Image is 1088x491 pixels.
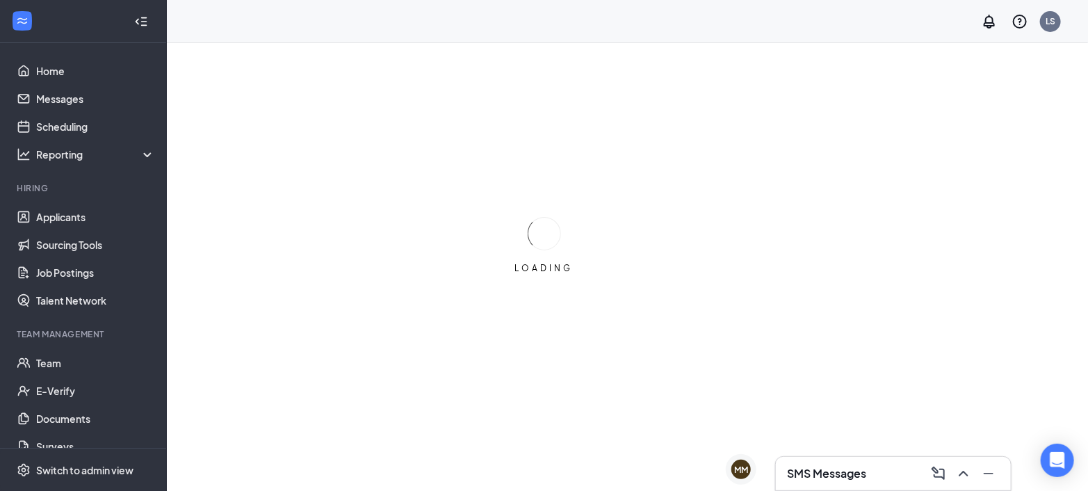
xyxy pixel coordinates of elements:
a: Talent Network [36,287,155,314]
a: Messages [36,85,155,113]
a: Job Postings [36,259,155,287]
svg: WorkstreamLogo [15,14,29,28]
a: Applicants [36,203,155,231]
button: ComposeMessage [927,462,950,485]
button: ChevronUp [952,462,975,485]
svg: Collapse [134,15,148,29]
a: E-Verify [36,377,155,405]
div: Reporting [36,147,156,161]
div: LOADING [510,262,579,274]
h3: SMS Messages [787,466,866,481]
svg: Settings [17,463,31,477]
a: Home [36,57,155,85]
div: LS [1046,15,1055,27]
svg: QuestionInfo [1012,13,1028,30]
a: Sourcing Tools [36,231,155,259]
div: Hiring [17,182,152,194]
svg: ComposeMessage [930,465,947,482]
a: Scheduling [36,113,155,140]
svg: Notifications [981,13,998,30]
div: Switch to admin view [36,463,133,477]
svg: Minimize [980,465,997,482]
a: Documents [36,405,155,433]
svg: Analysis [17,147,31,161]
svg: ChevronUp [955,465,972,482]
a: Surveys [36,433,155,460]
a: Team [36,349,155,377]
div: Team Management [17,328,152,340]
button: Minimize [977,462,1000,485]
div: MM [734,464,748,476]
div: Open Intercom Messenger [1041,444,1074,477]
